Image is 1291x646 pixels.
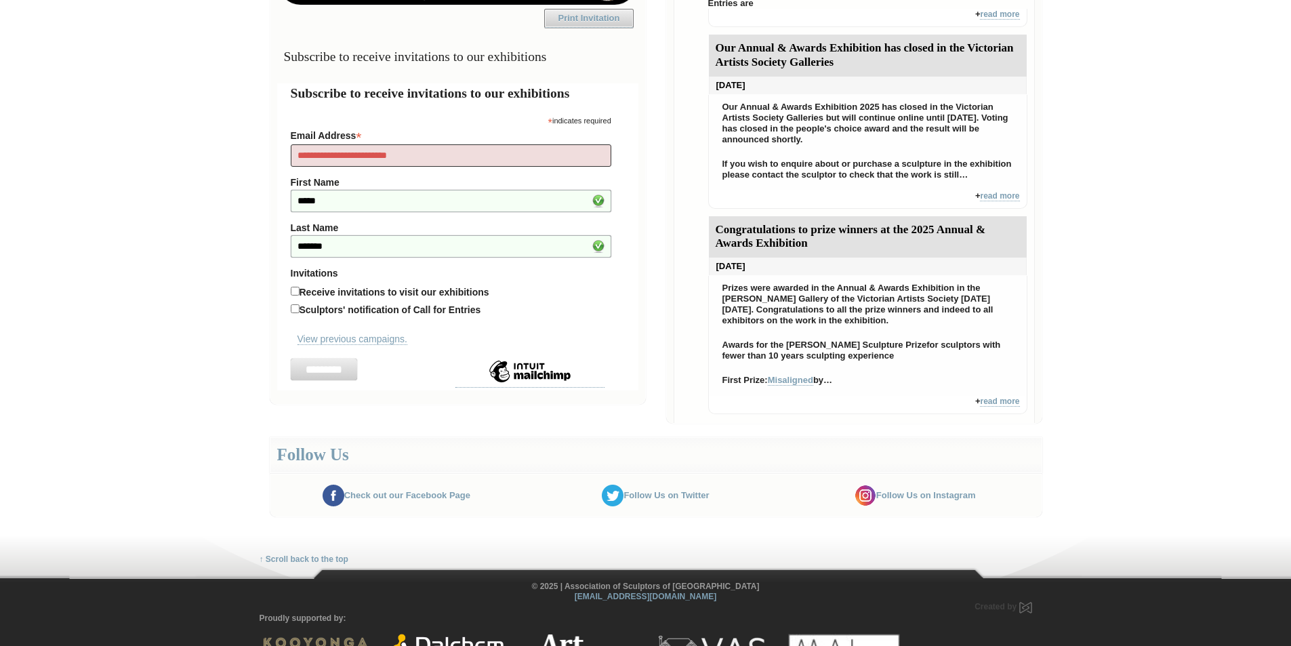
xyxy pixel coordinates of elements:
[722,375,765,385] strong: First Prize
[709,35,1027,77] div: Our Annual & Awards Exhibition has closed in the Victorian Artists Society Galleries
[455,376,604,388] a: Intuit Mailchimp
[291,113,611,126] div: indicates required
[575,592,716,601] a: [EMAIL_ADDRESS][DOMAIN_NAME]
[291,83,625,103] h2: Subscribe to receive invitations to our exhibitions
[716,155,1020,184] p: If you wish to enquire about or purchase a sculpture in the exhibition please contact the sculpto...
[980,397,1019,407] a: read more
[722,340,927,350] strong: Awards for the [PERSON_NAME] Sculpture Prize
[602,485,623,506] img: twitter.png
[323,490,470,500] a: Check out our Facebook Page
[709,77,1027,94] div: [DATE]
[260,554,348,565] a: ↑ Scroll back to the top
[277,43,638,70] h3: Subscribe to receive invitations to our exhibitions
[300,304,481,315] label: Sculptors' notification of Call for Entries
[768,375,813,386] a: Misaligned
[602,490,709,500] a: Follow Us on Twitter
[716,279,1020,329] p: Prizes were awarded in the Annual & Awards Exhibition in the [PERSON_NAME] Gallery of the Victori...
[975,602,1017,611] span: Created by
[270,437,1042,473] div: Follow Us
[975,602,1031,611] a: Created by
[708,190,1027,209] div: +
[1019,602,1032,613] img: Created by Marby
[716,336,1020,365] p: for sculptors with fewer than 10 years sculpting experience
[249,582,1042,602] div: © 2025 | Association of Sculptors of [GEOGRAPHIC_DATA]
[323,485,344,506] img: facebook.png
[291,268,611,279] strong: Invitations
[855,490,976,500] a: Follow Us on Instagram
[291,126,611,142] label: Email Address
[544,9,634,28] a: Print Invitation
[716,98,1020,148] p: Our Annual & Awards Exhibition 2025 has closed in the Victorian Artists Society Galleries but wil...
[291,222,611,233] label: Last Name
[709,258,1027,275] div: [DATE]
[709,216,1027,258] div: Congratulations to prize winners at the 2025 Annual & Awards Exhibition
[716,371,1020,389] p: : by…
[980,191,1019,201] a: read more
[855,485,876,506] img: instagram.png
[980,9,1019,20] a: read more
[300,287,489,298] label: Receive invitations to visit our exhibitions
[298,334,407,345] a: View previous campaigns.
[708,9,1027,27] div: +
[291,177,611,188] label: First Name
[455,358,604,385] img: Intuit Mailchimp
[708,396,1027,414] div: +
[260,613,1032,624] p: Proudly supported by:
